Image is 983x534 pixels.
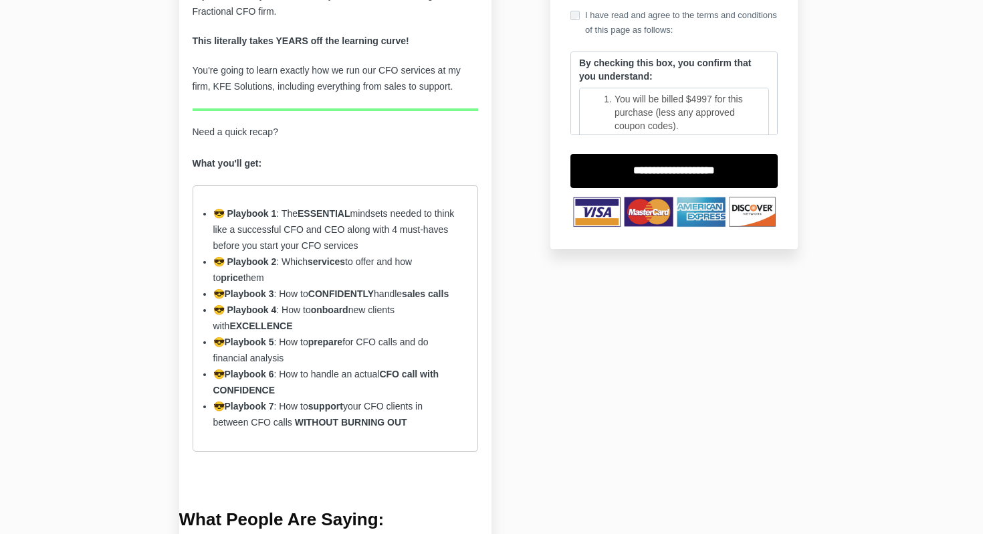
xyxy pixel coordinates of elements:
strong: EXCELLENCE [229,321,292,331]
span: 😎 : How to for CFO calls and do financial analysis [213,337,429,363]
strong: prepare [308,337,342,347]
strong: What you'll get: [193,158,262,169]
span: 😎 : How to handle an actual [213,369,439,395]
span: 😎 : How to handle [213,288,449,299]
strong: 😎 Playbook 4 [213,304,277,315]
strong: 😎 Playbook 2 [213,256,277,267]
strong: By checking this box, you confirm that you understand: [579,58,751,82]
span: : How to new clients with [213,304,395,331]
span: 😎 : How to your CFO clients in between CFO calls [213,401,423,428]
span: : Which to offer and how to them [213,256,413,283]
strong: Playbook 6 [225,369,274,379]
strong: 😎 Playbook 1 [213,208,277,219]
strong: sales [402,288,425,299]
h4: What People Are Saying: [179,510,492,529]
strong: services [308,256,345,267]
strong: Playbook 5 [225,337,274,347]
li: You will receive Playbook 1 at the time of purchase. The additional 6 playbooks will be released ... [615,132,760,186]
li: : The mindsets needed to think like a successful CFO and CEO along with 4 must-haves before you s... [213,206,458,254]
input: I have read and agree to the terms and conditions of this page as follows: [570,11,580,20]
strong: support [308,401,343,412]
label: I have read and agree to the terms and conditions of this page as follows: [570,8,778,37]
strong: price [221,272,243,283]
img: TNbqccpWSzOQmI4HNVXb_Untitled_design-53.png [570,195,778,229]
p: Need a quick recap? [193,124,479,173]
strong: ESSENTIAL [298,208,350,219]
strong: CONFIDENTLY [308,288,374,299]
strong: WITHOUT BURNING OUT [295,417,407,428]
strong: calls [428,288,449,299]
strong: Playbook 3 [225,288,274,299]
li: You will be billed $4997 for this purchase (less any approved coupon codes). [615,92,760,132]
strong: CFO call with CONFIDENCE [213,369,439,395]
p: You're going to learn exactly how we run our CFO services at my firm, KFE Solutions, including ev... [193,63,479,95]
strong: This literally takes YEARS off the learning curve! [193,35,409,46]
strong: onboard [311,304,348,315]
strong: Playbook 7 [225,401,274,412]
